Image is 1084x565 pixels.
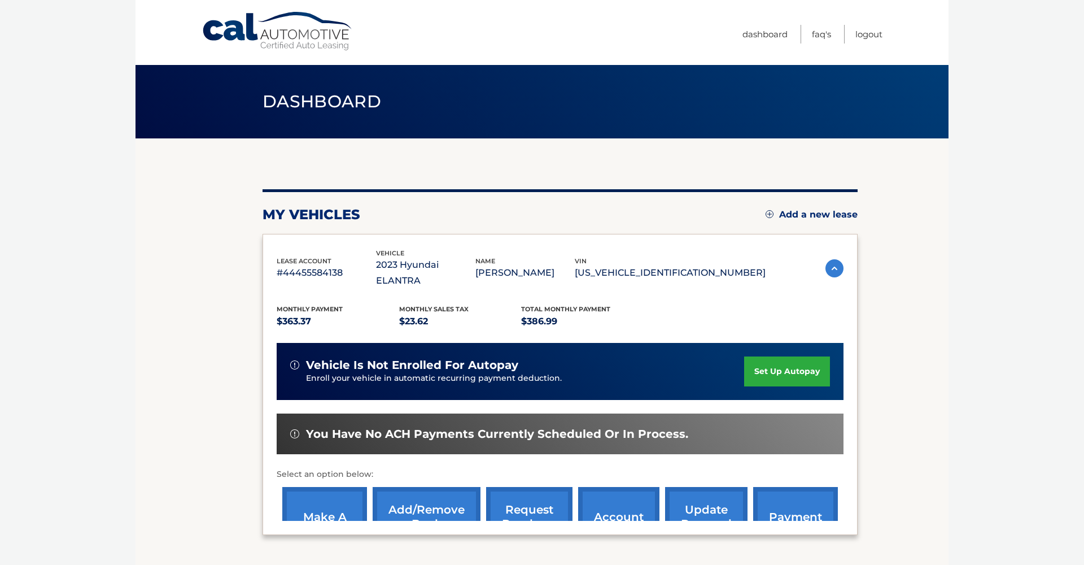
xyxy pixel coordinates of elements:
[277,305,343,313] span: Monthly Payment
[277,468,843,481] p: Select an option below:
[306,427,688,441] span: You have no ACH payments currently scheduled or in process.
[373,487,480,561] a: Add/Remove bank account info
[263,206,360,223] h2: my vehicles
[521,314,644,329] p: $386.99
[399,314,522,329] p: $23.62
[399,305,469,313] span: Monthly sales Tax
[277,257,331,265] span: lease account
[486,487,572,561] a: request purchase price
[277,314,399,329] p: $363.37
[744,357,830,386] a: set up autopay
[766,210,773,218] img: add.svg
[376,249,404,257] span: vehicle
[263,91,381,112] span: Dashboard
[521,305,610,313] span: Total Monthly Payment
[277,265,376,281] p: #44455584138
[812,25,831,44] a: FAQ's
[575,257,587,265] span: vin
[282,487,367,561] a: make a payment
[290,360,299,370] img: alert-white.svg
[202,11,354,51] a: Cal Automotive
[753,487,838,561] a: payment history
[475,257,495,265] span: name
[306,372,744,385] p: Enroll your vehicle in automatic recurring payment deduction.
[855,25,882,44] a: Logout
[578,487,659,561] a: account details
[742,25,788,44] a: Dashboard
[306,358,518,372] span: vehicle is not enrolled for autopay
[766,209,858,220] a: Add a new lease
[376,257,475,289] p: 2023 Hyundai ELANTRA
[575,265,766,281] p: [US_VEHICLE_IDENTIFICATION_NUMBER]
[825,259,843,277] img: accordion-active.svg
[665,487,748,561] a: update personal info
[290,429,299,438] img: alert-white.svg
[475,265,575,281] p: [PERSON_NAME]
